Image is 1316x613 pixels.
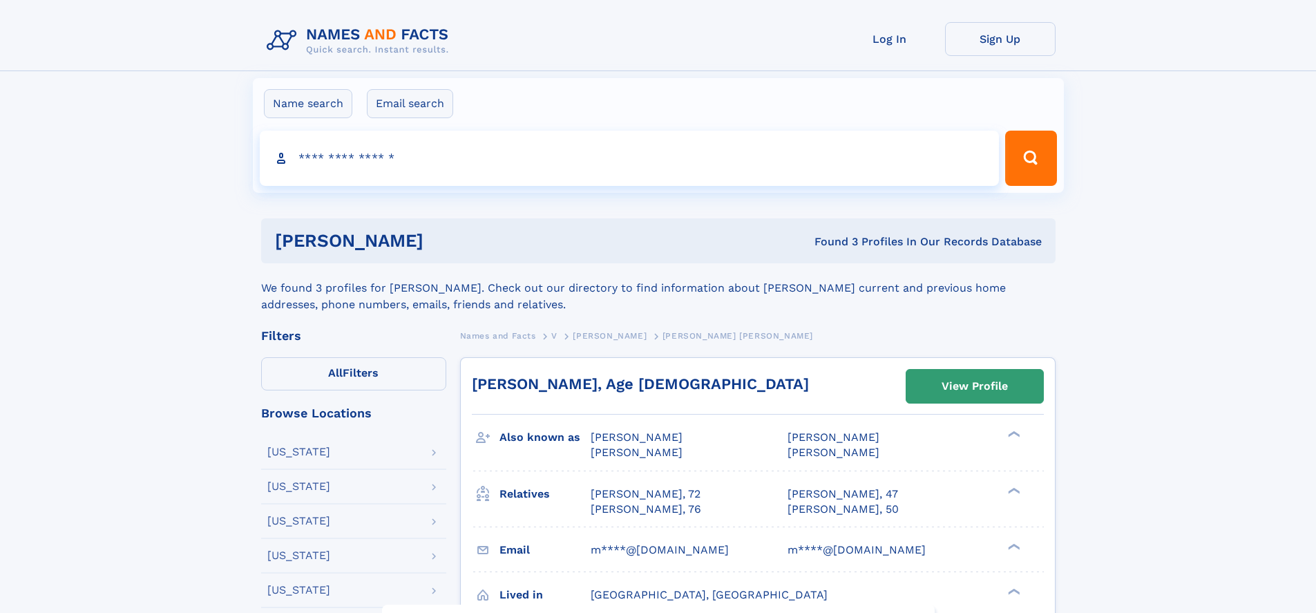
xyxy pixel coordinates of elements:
[1004,587,1021,596] div: ❯
[264,89,352,118] label: Name search
[835,22,945,56] a: Log In
[328,366,343,379] span: All
[460,327,536,344] a: Names and Facts
[573,327,647,344] a: [PERSON_NAME]
[267,585,330,596] div: [US_STATE]
[267,446,330,458] div: [US_STATE]
[261,263,1056,313] div: We found 3 profiles for [PERSON_NAME]. Check out our directory to find information about [PERSON_...
[499,426,591,449] h3: Also known as
[1004,486,1021,495] div: ❯
[945,22,1056,56] a: Sign Up
[1004,542,1021,551] div: ❯
[788,502,899,517] a: [PERSON_NAME], 50
[573,331,647,341] span: [PERSON_NAME]
[591,446,683,459] span: [PERSON_NAME]
[267,481,330,492] div: [US_STATE]
[1004,430,1021,439] div: ❯
[662,331,813,341] span: [PERSON_NAME] [PERSON_NAME]
[1005,131,1056,186] button: Search Button
[499,583,591,607] h3: Lived in
[267,516,330,527] div: [US_STATE]
[591,487,700,502] a: [PERSON_NAME], 72
[591,502,701,517] a: [PERSON_NAME], 76
[261,330,446,342] div: Filters
[267,550,330,561] div: [US_STATE]
[619,234,1042,249] div: Found 3 Profiles In Our Records Database
[275,232,619,249] h1: [PERSON_NAME]
[551,331,557,341] span: V
[367,89,453,118] label: Email search
[260,131,1000,186] input: search input
[788,487,898,502] a: [PERSON_NAME], 47
[261,407,446,419] div: Browse Locations
[591,588,828,601] span: [GEOGRAPHIC_DATA], [GEOGRAPHIC_DATA]
[591,431,683,444] span: [PERSON_NAME]
[906,370,1043,403] a: View Profile
[499,538,591,562] h3: Email
[942,370,1008,402] div: View Profile
[261,22,460,59] img: Logo Names and Facts
[788,446,879,459] span: [PERSON_NAME]
[261,357,446,390] label: Filters
[472,375,809,393] a: [PERSON_NAME], Age [DEMOGRAPHIC_DATA]
[551,327,557,344] a: V
[788,431,879,444] span: [PERSON_NAME]
[499,482,591,506] h3: Relatives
